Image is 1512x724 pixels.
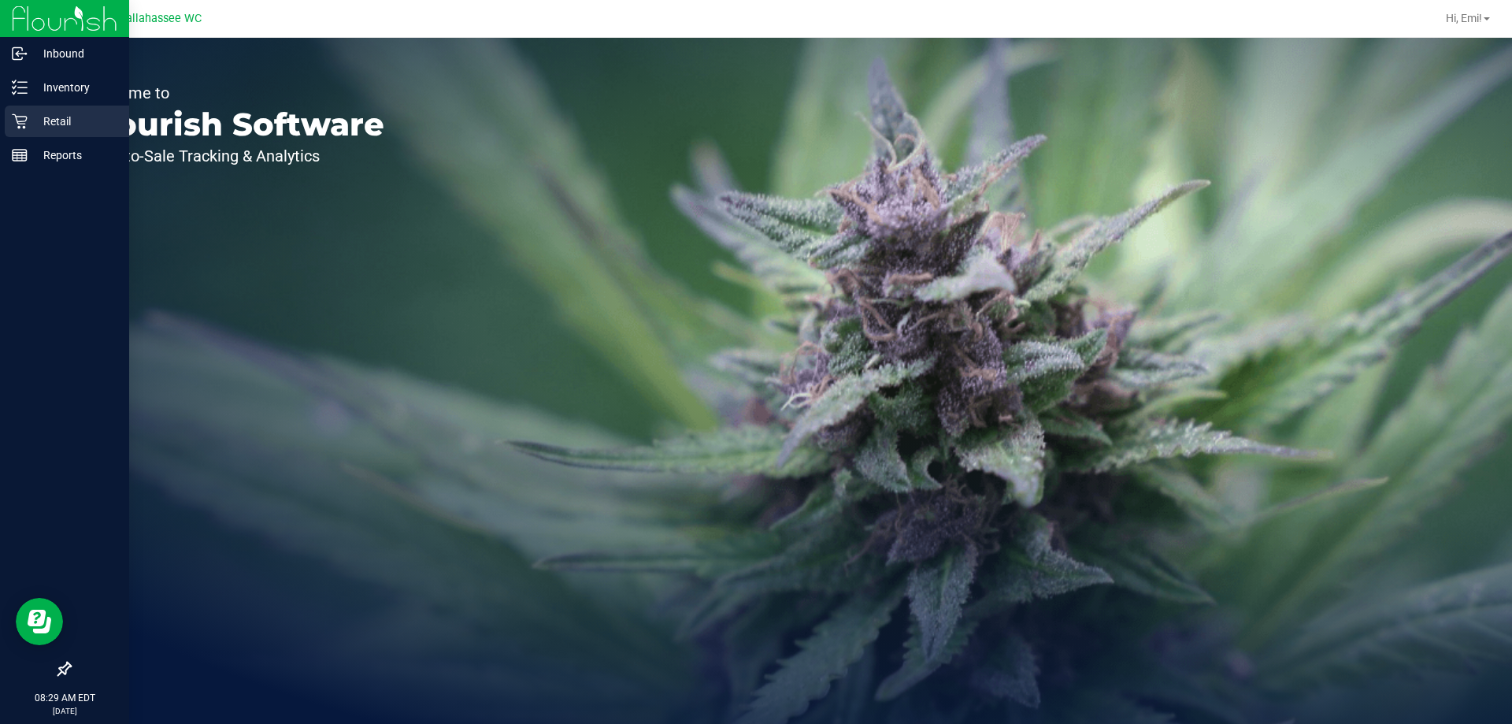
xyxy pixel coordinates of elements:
[12,46,28,61] inline-svg: Inbound
[28,44,122,63] p: Inbound
[85,109,384,140] p: Flourish Software
[85,148,384,164] p: Seed-to-Sale Tracking & Analytics
[28,112,122,131] p: Retail
[28,146,122,165] p: Reports
[28,78,122,97] p: Inventory
[1446,12,1482,24] span: Hi, Emi!
[12,113,28,129] inline-svg: Retail
[7,691,122,705] p: 08:29 AM EDT
[16,598,63,645] iframe: Resource center
[7,705,122,717] p: [DATE]
[120,12,202,25] span: Tallahassee WC
[85,85,384,101] p: Welcome to
[12,147,28,163] inline-svg: Reports
[12,80,28,95] inline-svg: Inventory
